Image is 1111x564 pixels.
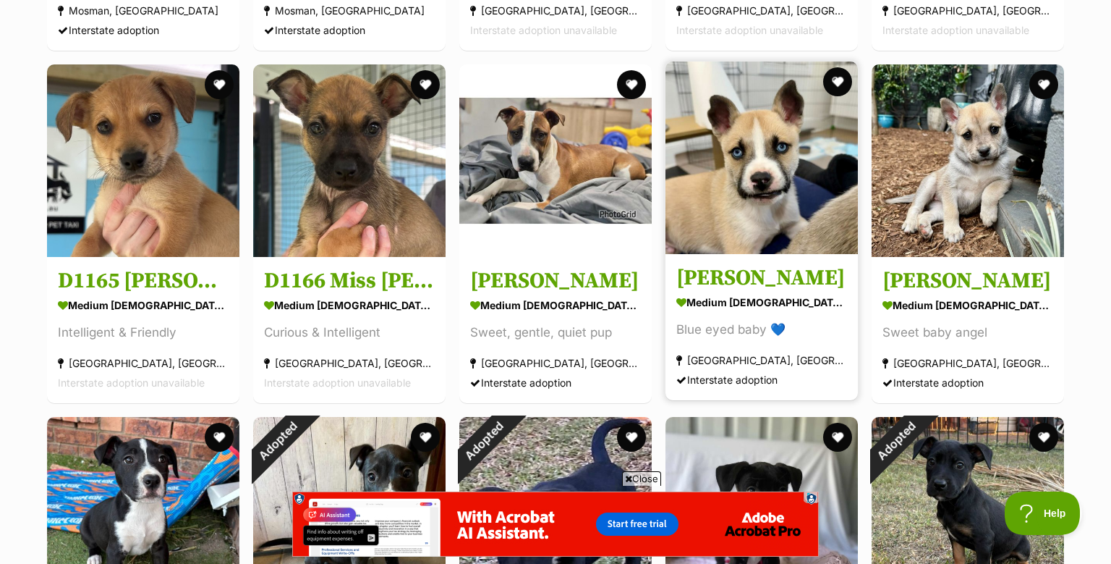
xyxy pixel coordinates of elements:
[1029,70,1058,99] button: favourite
[1005,492,1082,535] iframe: Help Scout Beacon - Open
[676,1,847,20] div: [GEOGRAPHIC_DATA], [GEOGRAPHIC_DATA]
[617,70,646,99] button: favourite
[676,24,823,36] span: Interstate adoption unavailable
[264,20,435,40] div: Interstate adoption
[440,398,527,484] div: Adopted
[234,398,320,484] div: Adopted
[264,376,411,389] span: Interstate adoption unavailable
[882,323,1053,342] div: Sweet baby angel
[470,323,641,342] div: Sweet, gentle, quiet pup
[58,1,229,20] div: Mosman, [GEOGRAPHIC_DATA]
[470,373,641,392] div: Interstate adoption
[58,295,229,316] div: medium [DEMOGRAPHIC_DATA] Dog
[470,24,617,36] span: Interstate adoption unavailable
[882,373,1053,392] div: Interstate adoption
[264,353,435,373] div: [GEOGRAPHIC_DATA], [GEOGRAPHIC_DATA]
[882,295,1053,316] div: medium [DEMOGRAPHIC_DATA] Dog
[47,64,239,257] img: D1165 Wilson
[872,64,1064,257] img: Yutani
[882,1,1053,20] div: [GEOGRAPHIC_DATA], [GEOGRAPHIC_DATA]
[253,256,446,403] a: D1166 Miss [PERSON_NAME] medium [DEMOGRAPHIC_DATA] Dog Curious & Intelligent [GEOGRAPHIC_DATA], [...
[872,256,1064,403] a: [PERSON_NAME] medium [DEMOGRAPHIC_DATA] Dog Sweet baby angel [GEOGRAPHIC_DATA], [GEOGRAPHIC_DATA]...
[470,1,641,20] div: [GEOGRAPHIC_DATA], [GEOGRAPHIC_DATA]
[470,353,641,373] div: [GEOGRAPHIC_DATA], [GEOGRAPHIC_DATA]
[1029,423,1058,452] button: favourite
[470,267,641,295] h3: [PERSON_NAME]
[676,320,847,340] div: Blue eyed baby 💙
[58,353,229,373] div: [GEOGRAPHIC_DATA], [GEOGRAPHIC_DATA]
[617,423,646,452] button: favourite
[823,423,852,452] button: favourite
[205,423,234,452] button: favourite
[676,370,847,390] div: Interstate adoption
[47,256,239,403] a: D1165 [PERSON_NAME] medium [DEMOGRAPHIC_DATA] Dog Intelligent & Friendly [GEOGRAPHIC_DATA], [GEOG...
[264,323,435,342] div: Curious & Intelligent
[58,376,205,389] span: Interstate adoption unavailable
[58,323,229,342] div: Intelligent & Friendly
[292,492,819,557] iframe: Advertisement
[411,423,440,452] button: favourite
[58,267,229,295] h3: D1165 [PERSON_NAME]
[411,70,440,99] button: favourite
[676,350,847,370] div: [GEOGRAPHIC_DATA], [GEOGRAPHIC_DATA]
[264,295,435,316] div: medium [DEMOGRAPHIC_DATA] Dog
[882,267,1053,295] h3: [PERSON_NAME]
[58,20,229,40] div: Interstate adoption
[470,295,641,316] div: medium [DEMOGRAPHIC_DATA] Dog
[882,24,1029,36] span: Interstate adoption unavailable
[253,64,446,257] img: D1166 Miss Hilda
[205,70,234,99] button: favourite
[459,64,652,257] img: Joey
[665,253,858,400] a: [PERSON_NAME] medium [DEMOGRAPHIC_DATA] Dog Blue eyed baby 💙 [GEOGRAPHIC_DATA], [GEOGRAPHIC_DATA]...
[676,264,847,292] h3: [PERSON_NAME]
[853,398,939,484] div: Adopted
[882,353,1053,373] div: [GEOGRAPHIC_DATA], [GEOGRAPHIC_DATA]
[823,67,852,96] button: favourite
[622,471,661,486] span: Close
[459,256,652,403] a: [PERSON_NAME] medium [DEMOGRAPHIC_DATA] Dog Sweet, gentle, quiet pup [GEOGRAPHIC_DATA], [GEOGRAPH...
[264,1,435,20] div: Mosman, [GEOGRAPHIC_DATA]
[264,267,435,295] h3: D1166 Miss [PERSON_NAME]
[665,62,858,254] img: Weyland
[676,292,847,313] div: medium [DEMOGRAPHIC_DATA] Dog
